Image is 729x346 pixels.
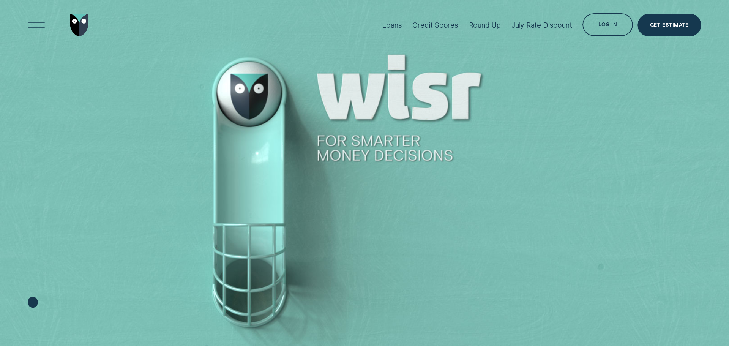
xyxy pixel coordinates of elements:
[637,14,701,36] a: Get Estimate
[511,21,572,30] div: July Rate Discount
[382,21,402,30] div: Loans
[70,14,89,36] img: Wisr
[469,21,501,30] div: Round Up
[25,14,48,36] button: Open Menu
[412,21,458,30] div: Credit Scores
[582,13,633,36] button: Log in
